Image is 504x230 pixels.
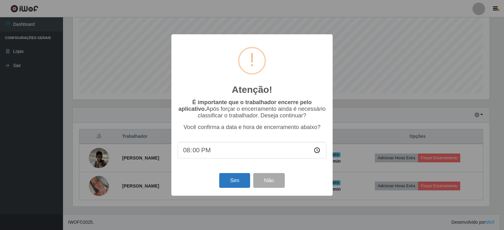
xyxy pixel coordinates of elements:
[178,99,312,112] b: É importante que o trabalhador encerre pelo aplicativo.
[219,173,250,188] button: Sim
[253,173,284,188] button: Não
[178,99,326,119] p: Após forçar o encerramento ainda é necessário classificar o trabalhador. Deseja continuar?
[178,124,326,131] p: Você confirma a data e hora de encerramento abaixo?
[232,84,272,95] h2: Atenção!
